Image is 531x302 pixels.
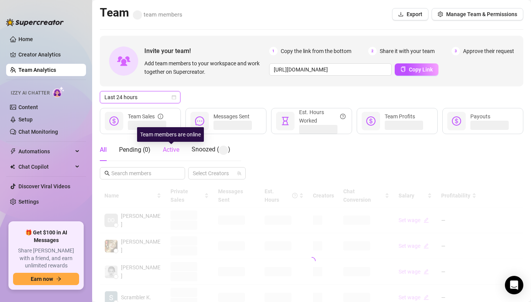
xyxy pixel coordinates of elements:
[10,164,15,169] img: Chat Copilot
[407,11,422,17] span: Export
[18,129,58,135] a: Chat Monitoring
[53,86,65,98] img: AI Chatter
[158,112,163,121] span: info-circle
[10,148,16,154] span: thunderbolt
[432,8,523,20] button: Manage Team & Permissions
[137,127,204,142] div: Team members are online
[237,171,242,176] span: team
[18,199,39,205] a: Settings
[18,145,73,158] span: Automations
[18,116,33,123] a: Setup
[144,59,266,76] span: Add team members to your workspace and work together on Supercreator.
[18,36,33,42] a: Home
[13,229,79,244] span: 🎁 Get $100 in AI Messages
[452,47,460,55] span: 3
[128,112,163,121] div: Team Sales
[111,169,174,178] input: Search members
[192,146,230,153] span: Snoozed ( )
[385,113,415,119] span: Team Profits
[269,47,278,55] span: 1
[463,47,514,55] span: Approve their request
[100,5,182,20] h2: Team
[446,11,517,17] span: Manage Team & Permissions
[380,47,435,55] span: Share it with your team
[109,116,119,126] span: dollar-circle
[340,108,346,125] span: question-circle
[505,276,523,294] div: Open Intercom Messenger
[409,66,433,73] span: Copy Link
[56,276,61,282] span: arrow-right
[400,66,406,72] span: copy
[18,104,38,110] a: Content
[392,8,428,20] button: Export
[281,116,290,126] span: hourglass
[18,161,73,173] span: Chat Copilot
[18,183,70,189] a: Discover Viral Videos
[6,18,64,26] img: logo-BBDzfeDw.svg
[307,256,316,265] span: loading
[213,113,250,119] span: Messages Sent
[299,108,346,125] div: Est. Hours Worked
[104,171,110,176] span: search
[395,63,438,76] button: Copy Link
[366,116,376,126] span: dollar-circle
[398,12,404,17] span: download
[133,11,182,18] span: team members
[100,145,107,154] div: All
[172,95,176,100] span: calendar
[438,12,443,17] span: setting
[18,48,80,61] a: Creator Analytics
[104,91,176,103] span: Last 24 hours
[470,113,490,119] span: Payouts
[281,47,351,55] span: Copy the link from the bottom
[13,273,79,285] button: Earn nowarrow-right
[13,247,79,270] span: Share [PERSON_NAME] with a friend, and earn unlimited rewards
[144,46,269,56] span: Invite your team!
[18,67,56,73] a: Team Analytics
[163,146,179,153] span: Active
[119,145,151,154] div: Pending ( 0 )
[452,116,461,126] span: dollar-circle
[11,90,50,97] span: Izzy AI Chatter
[195,116,204,126] span: message
[31,276,53,282] span: Earn now
[368,47,377,55] span: 2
